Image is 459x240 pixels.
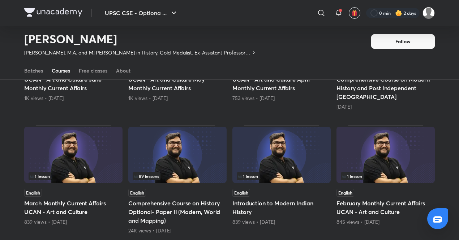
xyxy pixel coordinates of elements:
[128,125,227,234] div: Comprehensive Course on History Optional- Paper II (Modern, World and Mapping)
[133,172,222,180] div: left
[24,125,123,234] div: March Monthly Current Affairs UCAN - Art and Culture
[128,95,227,102] div: 1K views • 4 months ago
[371,34,435,49] button: Follow
[341,172,430,180] div: infocontainer
[24,8,82,18] a: Company Logo
[24,95,123,102] div: 1K views • 3 months ago
[100,6,183,20] button: UPSC CSE - Optiona ...
[30,174,50,178] span: 1 lesson
[128,75,227,92] h5: UCAN - Art and Culture May Monthly Current Affairs
[237,172,326,180] div: infocontainer
[232,127,331,183] img: Thumbnail
[24,189,42,197] span: English
[24,199,123,216] h5: March Monthly Current Affairs UCAN - Art and Culture
[24,62,43,79] a: Batches
[29,172,118,180] div: infocontainer
[24,67,43,74] div: Batches
[336,75,435,101] h5: Comprehensive Course on Modern History and Post Independent [GEOGRAPHIC_DATA]
[341,172,430,180] div: infosection
[24,49,251,56] p: [PERSON_NAME], M.A. and M.[PERSON_NAME] in History. Gold Medalist. Ex-Assistant Professor at DU. ...
[395,38,411,45] span: Follow
[52,62,70,79] a: Courses
[232,95,331,102] div: 753 views • 5 months ago
[232,75,331,92] h5: UCAN - Art and Culture April Monthly Current Affairs
[336,199,435,216] h5: February Monthly Current Affairs UCAN - Art and Culture
[79,62,107,79] a: Free classes
[232,218,331,226] div: 839 views • 7 months ago
[79,67,107,74] div: Free classes
[349,7,360,19] button: avatar
[351,10,358,16] img: avatar
[336,127,435,183] img: Thumbnail
[237,172,326,180] div: infosection
[422,7,435,19] img: Gaurav Chauhan
[24,75,123,92] h5: UCAN - Art and Culture June Monthly Current Affairs
[24,8,82,17] img: Company Logo
[336,218,435,226] div: 845 views • 7 months ago
[133,172,222,180] div: infocontainer
[116,62,130,79] a: About
[232,125,331,234] div: Introduction to Modern Indian History
[134,174,159,178] span: 89 lessons
[24,218,123,226] div: 839 views • 6 months ago
[128,189,146,197] span: English
[336,103,435,110] div: 5 months ago
[232,189,250,197] span: English
[24,32,257,46] h2: [PERSON_NAME]
[29,172,118,180] div: infosection
[336,125,435,234] div: February Monthly Current Affairs UCAN - Art and Culture
[128,227,227,234] div: 24K views • 6 months ago
[342,174,362,178] span: 1 lesson
[29,172,118,180] div: left
[395,9,402,17] img: streak
[336,189,354,197] span: English
[341,172,430,180] div: left
[133,172,222,180] div: infosection
[128,199,227,225] h5: Comprehensive Course on History Optional- Paper II (Modern, World and Mapping)
[237,172,326,180] div: left
[232,199,331,216] h5: Introduction to Modern Indian History
[238,174,258,178] span: 1 lesson
[128,127,227,183] img: Thumbnail
[52,67,70,74] div: Courses
[24,127,123,183] img: Thumbnail
[116,67,130,74] div: About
